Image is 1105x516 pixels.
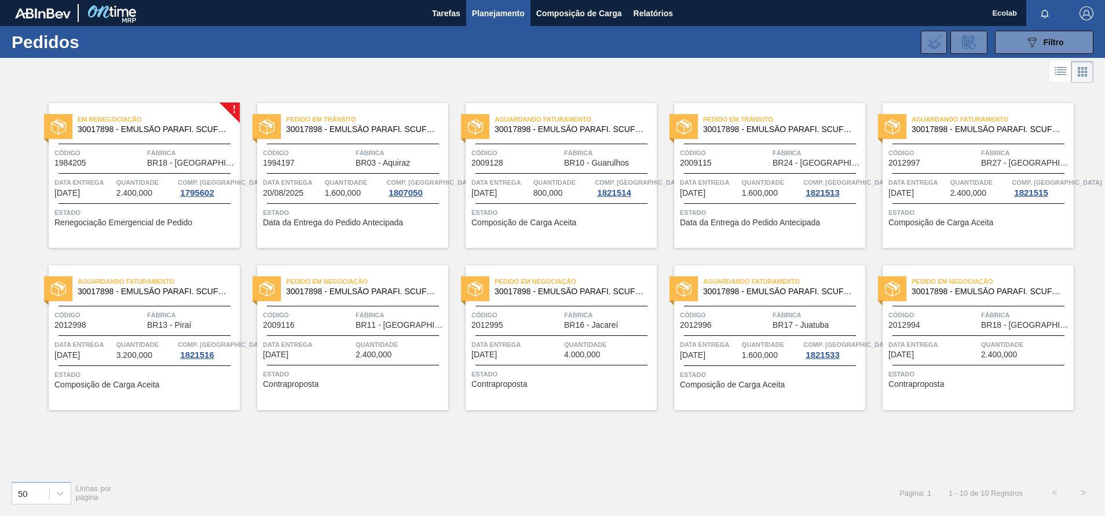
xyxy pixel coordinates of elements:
span: Planejamento [472,6,525,20]
a: estadoAguardando Faturamento30017898 - EMULSÃO PARAFI. SCUFEX CONCEN. ECOLABCódigo2012998FábricaB... [31,265,240,410]
span: Fábrica [564,147,654,159]
span: Composição de Carga [536,6,622,20]
span: Código [263,309,353,321]
div: 1821533 [803,350,841,360]
span: 06/09/2025 [471,350,497,359]
a: estadoPedido em Trânsito30017898 - EMULSÃO PARAFI. SCUFEX CONCEN. ECOLABCódigo2009115FábricaBR24 ... [657,103,865,248]
span: 2012998 [54,321,86,330]
img: estado [51,281,66,297]
a: estadoAguardando Faturamento30017898 - EMULSÃO PARAFI. SCUFEX CONCEN. ECOLABCódigo2009128FábricaB... [448,103,657,248]
div: Importar Negociações dos Pedidos [921,31,947,54]
span: Status [888,207,1071,218]
span: Data entrega [263,339,353,350]
span: Código [680,309,770,321]
span: Código [54,147,144,159]
span: Composição de Carga Aceita [888,218,993,227]
span: 04/09/2025 [888,189,914,197]
img: estado [259,119,275,134]
span: Status [263,207,445,218]
span: 1.600,000 [325,189,361,197]
span: Quantidade [356,339,445,350]
span: Quantidade [950,177,1009,188]
span: Status [888,368,1071,380]
span: Data entrega [680,177,739,188]
span: 2012997 [888,159,920,167]
span: Comp. Carga [1012,177,1102,188]
span: 06/09/2025 [263,350,288,359]
span: BR11 - São Luís [356,321,445,330]
span: Status [471,207,654,218]
img: estado [468,281,483,297]
span: Pedido em Trânsito [286,114,448,125]
span: Aguardando Faturamento [703,276,865,287]
span: Fábrica [981,309,1071,321]
span: Filtro [1044,38,1064,47]
span: Quantidade [564,339,654,350]
span: Status [54,207,237,218]
span: Fábrica [147,147,237,159]
span: 2012994 [888,321,920,330]
div: 1807050 [386,188,425,197]
span: Status [471,368,654,380]
span: 30017898 - EMULSAO PARAFI. SCUFEX CONCEN. ECOLAB [78,287,230,296]
span: Composição de Carga Aceita [54,380,159,389]
span: 20/08/2025 [263,189,303,197]
span: 30017898 - EMULSAO PARAFI. SCUFEX CONCEN. ECOLAB [286,287,439,296]
span: Data da Entrega do Pedido Antecipada [680,218,820,227]
span: Quantidade [742,339,801,350]
span: 07/09/2025 [680,351,705,360]
button: Filtro [995,31,1093,54]
span: Renegociação Emergencial de Pedido [54,218,192,227]
span: Fábrica [356,309,445,321]
span: Data entrega [263,177,322,188]
span: 30017898 - EMULSAO PARAFI. SCUFEX CONCEN. ECOLAB [495,125,647,134]
span: 30017898 - EMULSAO PARAFI. SCUFEX CONCEN. ECOLAB [78,125,230,134]
span: Data entrega [888,177,947,188]
span: Quantidade [742,177,801,188]
span: 30017898 - EMULSAO PARAFI. SCUFEX CONCEN. ECOLAB [912,287,1064,296]
span: 2.400,000 [981,350,1017,359]
span: 1994197 [263,159,295,167]
a: estadoPedido em Negociação30017898 - EMULSÃO PARAFI. SCUFEX CONCEN. ECOLABCódigo2012995FábricaBR1... [448,265,657,410]
div: 1821515 [1012,188,1050,197]
span: BR24 - Ponta Grossa [773,159,862,167]
span: Aguardando Faturamento [78,276,240,287]
span: Data entrega [471,339,561,350]
span: BR18 - Pernambuco [147,159,237,167]
a: estadoPedido em Negociação30017898 - EMULSÃO PARAFI. SCUFEX CONCEN. ECOLABCódigo2012994FábricaBR1... [865,265,1074,410]
span: Comp. Carga [595,177,685,188]
span: 800,000 [533,189,563,197]
span: Código [471,309,561,321]
button: Notificações [1026,5,1063,21]
span: 1 - 10 de 10 Registros [949,489,1023,497]
span: Quantidade [116,177,175,188]
a: Comp. [GEOGRAPHIC_DATA]1821533 [803,339,862,360]
span: BR16 - Jacareí [564,321,618,330]
span: Aguardando Faturamento [912,114,1074,125]
span: Fábrica [981,147,1071,159]
img: TNhmsLtSVTkK8tSr43FrP2fwEKptu5GPRR3wAAAABJRU5ErkJggg== [15,8,71,19]
a: Comp. [GEOGRAPHIC_DATA]1821514 [595,177,654,197]
span: Fábrica [773,309,862,321]
a: estadoAguardando Faturamento30017898 - EMULSÃO PARAFI. SCUFEX CONCEN. ECOLABCódigo2012997FábricaB... [865,103,1074,248]
span: Data entrega [54,177,114,188]
span: Data entrega [680,339,739,350]
span: Data entrega [888,339,978,350]
span: BR17 - Juatuba [773,321,829,330]
a: !estadoEm renegociação30017898 - EMULSÃO PARAFI. SCUFEX CONCEN. ECOLABCódigo1984205FábricaBR18 - ... [31,103,240,248]
a: estadoPedido em Trânsito30017898 - EMULSÃO PARAFI. SCUFEX CONCEN. ECOLABCódigo1994197FábricaBR03 ... [240,103,448,248]
span: 2009115 [680,159,712,167]
span: 1984205 [54,159,86,167]
img: estado [676,119,691,134]
span: 30017898 - EMULSAO PARAFI. SCUFEX CONCEN. ECOLAB [495,287,647,296]
button: > [1069,478,1098,507]
img: estado [885,281,900,297]
span: Relatórios [634,6,673,20]
span: BR18 - Pernambuco [981,321,1071,330]
span: BR10 - Guarulhos [564,159,629,167]
span: 30017898 - EMULSAO PARAFI. SCUFEX CONCEN. ECOLAB [703,125,856,134]
span: Status [54,369,237,380]
span: Composição de Carga Aceita [471,218,576,227]
span: 12/09/2025 [888,350,914,359]
span: Pedido em Negociação [912,276,1074,287]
